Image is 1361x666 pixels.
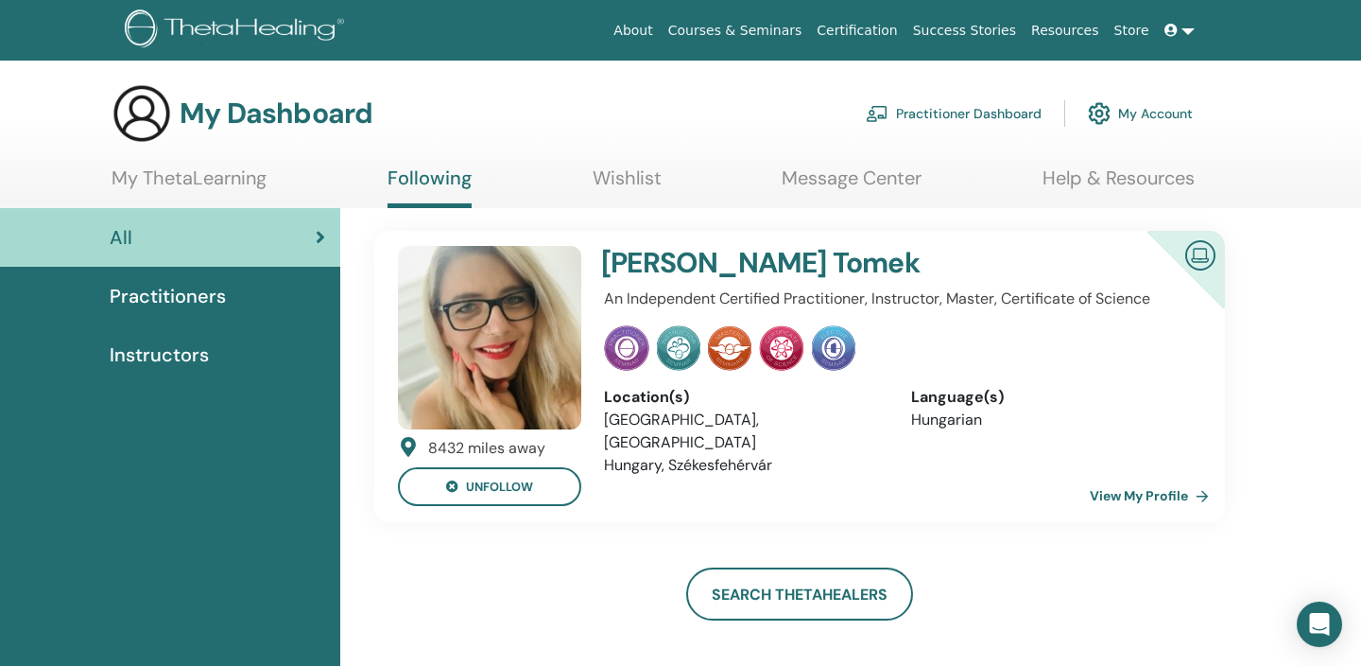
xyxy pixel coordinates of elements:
a: Message Center [782,166,922,203]
div: Location(s) [604,386,883,409]
span: Practitioners [110,282,226,310]
p: An Independent Certified Practitioner, Instructor, Master, Certificate of Science [604,288,1190,310]
a: My Account [1088,93,1193,134]
div: 8432 miles away [428,437,545,460]
img: logo.png [125,9,351,52]
a: View My Profile [1090,477,1216,515]
h4: [PERSON_NAME] Tomek [601,246,1091,280]
div: Certified Online Instructor [1116,231,1225,340]
a: Following [388,166,472,208]
a: Success Stories [905,13,1024,48]
a: Practitioner Dashboard [866,93,1042,134]
span: All [110,223,132,252]
a: About [606,13,660,48]
div: Open Intercom Messenger [1297,602,1342,647]
a: Certification [809,13,904,48]
li: Hungarian [911,409,1190,431]
img: generic-user-icon.jpg [112,83,172,144]
a: Help & Resources [1042,166,1195,203]
a: Courses & Seminars [661,13,810,48]
span: Instructors [110,341,209,369]
img: chalkboard-teacher.svg [866,105,888,122]
h3: My Dashboard [180,96,372,131]
li: Hungary, Székesfehérvár [604,454,883,477]
a: Search ThetaHealers [686,568,913,621]
button: unfollow [398,467,581,506]
li: [GEOGRAPHIC_DATA], [GEOGRAPHIC_DATA] [604,409,883,454]
a: Store [1107,13,1157,48]
div: Language(s) [911,386,1190,409]
img: Certified Online Instructor [1178,233,1223,275]
a: Wishlist [593,166,662,203]
img: cog.svg [1088,97,1111,130]
a: Resources [1024,13,1107,48]
a: My ThetaLearning [112,166,267,203]
img: default.jpg [398,246,581,429]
